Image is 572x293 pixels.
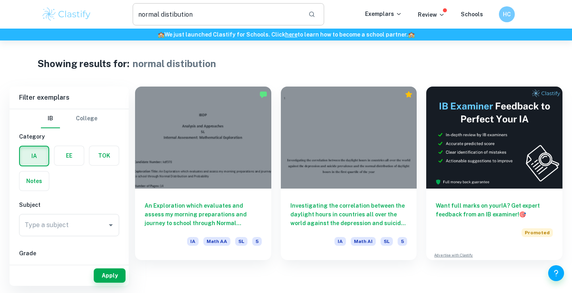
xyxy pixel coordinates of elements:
[20,146,48,166] button: IA
[89,146,119,165] button: TOK
[145,201,262,227] h6: An Exploration which evaluates and assess my morning preparations and journey to school through N...
[381,237,393,246] span: SL
[158,31,164,38] span: 🏫
[436,201,553,219] h6: Want full marks on your IA ? Get expert feedback from an IB examiner!
[133,3,302,25] input: Search for any exemplars...
[290,201,408,227] h6: Investigating the correlation between the daylight hours in countries all over the world against ...
[408,31,415,38] span: 🏫
[41,109,97,128] div: Filter type choice
[203,237,230,246] span: Math AA
[285,31,298,38] a: here
[519,211,526,218] span: 🎯
[522,228,553,237] span: Promoted
[235,237,247,246] span: SL
[365,10,402,18] p: Exemplars
[41,109,60,128] button: IB
[19,249,119,258] h6: Grade
[37,56,129,71] h1: Showing results for:
[281,87,417,260] a: Investigating the correlation between the daylight hours in countries all over the world against ...
[2,30,570,39] h6: We just launched Clastify for Schools. Click to learn how to become a school partner.
[135,87,271,260] a: An Exploration which evaluates and assess my morning preparations and journey to school through N...
[259,91,267,98] img: Marked
[398,237,407,246] span: 5
[426,87,562,260] a: Want full marks on yourIA? Get expert feedback from an IB examiner!PromotedAdvertise with Clastify
[105,220,116,231] button: Open
[418,10,445,19] p: Review
[434,253,473,258] a: Advertise with Clastify
[502,10,512,19] h6: HC
[10,87,129,109] h6: Filter exemplars
[548,265,564,281] button: Help and Feedback
[19,172,49,191] button: Notes
[19,132,119,141] h6: Category
[19,200,119,209] h6: Subject
[187,237,199,246] span: IA
[76,109,97,128] button: College
[461,11,483,17] a: Schools
[405,91,413,98] div: Premium
[133,56,216,71] h1: normal distibution
[94,268,126,283] button: Apply
[499,6,515,22] button: HC
[351,237,376,246] span: Math AI
[41,6,92,22] img: Clastify logo
[426,87,562,189] img: Thumbnail
[252,237,262,246] span: 5
[334,237,346,246] span: IA
[54,146,84,165] button: EE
